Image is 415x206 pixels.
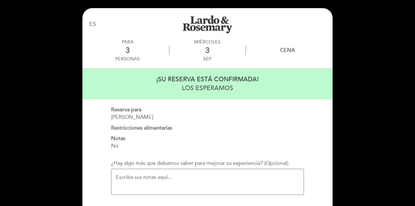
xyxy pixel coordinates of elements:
[111,142,304,150] div: No
[115,46,140,55] div: 3
[111,106,304,114] div: Reserva para
[89,84,326,93] div: LOS ESPERAMOS
[280,47,295,54] div: Cena
[169,46,245,55] div: 3
[111,114,304,121] div: [PERSON_NAME]
[111,124,304,132] div: Restricciones alimentarias
[169,39,245,45] div: miércoles
[89,75,326,84] div: ¡SU RESERVA ESTÁ CONFIRMADA!
[115,39,140,45] div: PARA
[169,56,245,62] div: sep.
[111,135,304,142] div: Notas
[111,160,288,167] label: ¿Hay algo más que debamos saber para mejorar su experiencia? (Opcional)
[115,56,140,62] div: personas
